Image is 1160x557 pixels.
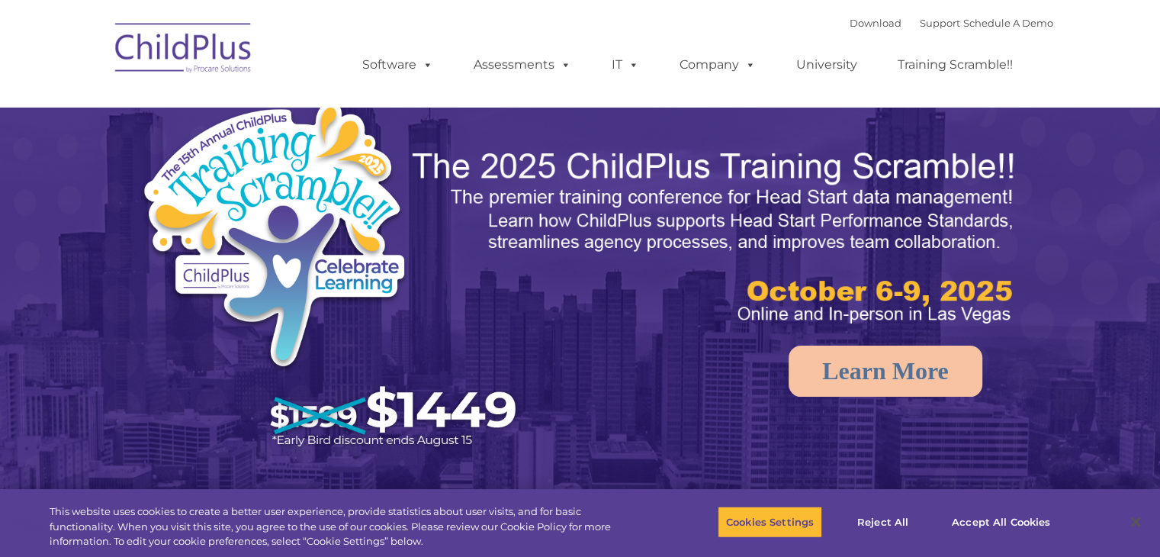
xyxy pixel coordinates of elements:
[789,346,982,397] a: Learn More
[108,12,260,89] img: ChildPlus by Procare Solutions
[850,17,1053,29] font: |
[781,50,872,80] a: University
[882,50,1028,80] a: Training Scramble!!
[1119,505,1152,539] button: Close
[718,506,822,538] button: Cookies Settings
[596,50,654,80] a: IT
[212,101,259,112] span: Last name
[212,163,277,175] span: Phone number
[963,17,1053,29] a: Schedule A Demo
[347,50,448,80] a: Software
[943,506,1059,538] button: Accept All Cookies
[835,506,930,538] button: Reject All
[850,17,901,29] a: Download
[664,50,771,80] a: Company
[50,504,638,549] div: This website uses cookies to create a better user experience, provide statistics about user visit...
[458,50,586,80] a: Assessments
[920,17,960,29] a: Support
